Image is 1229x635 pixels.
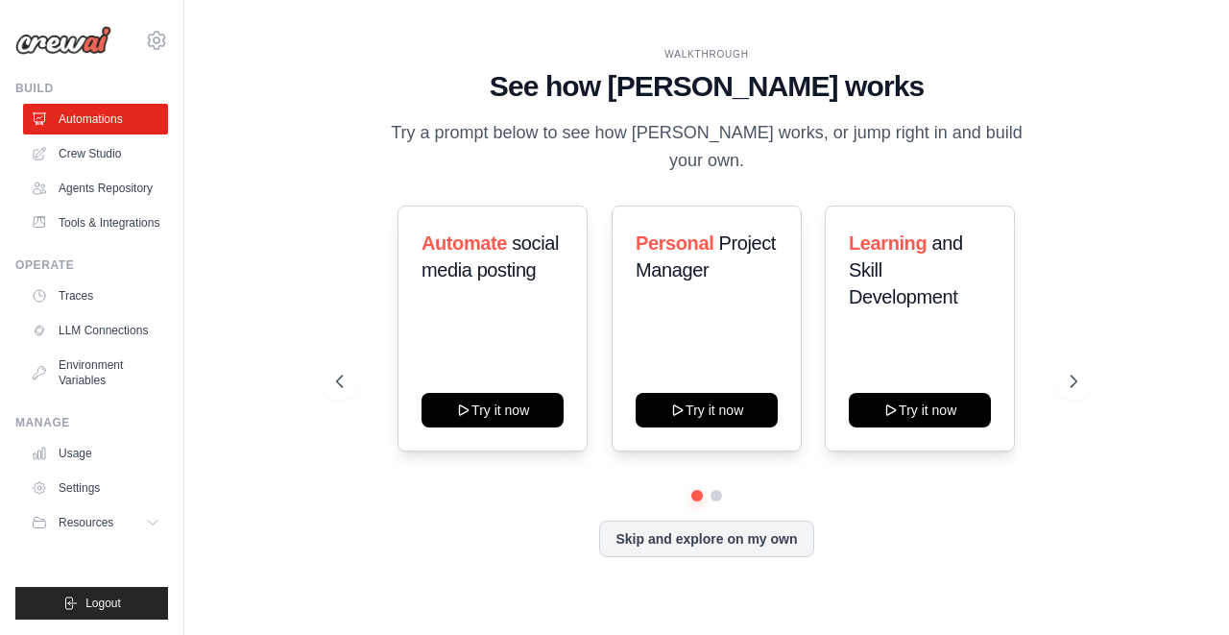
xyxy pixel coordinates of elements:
a: LLM Connections [23,315,168,346]
a: Automations [23,104,168,134]
span: Project Manager [636,232,776,281]
span: Logout [85,596,121,611]
a: Agents Repository [23,173,168,204]
div: WALKTHROUGH [336,47,1076,61]
h1: See how [PERSON_NAME] works [336,69,1076,104]
button: Try it now [636,393,778,427]
div: Operate [15,257,168,273]
div: Build [15,81,168,96]
a: Crew Studio [23,138,168,169]
span: Resources [59,515,113,530]
button: Try it now [849,393,991,427]
a: Environment Variables [23,350,168,396]
a: Tools & Integrations [23,208,168,238]
button: Try it now [422,393,564,427]
img: Logo [15,26,111,55]
p: Try a prompt below to see how [PERSON_NAME] works, or jump right in and build your own. [384,119,1029,176]
a: Settings [23,473,168,503]
button: Skip and explore on my own [599,521,813,557]
span: Personal [636,232,713,254]
span: Learning [849,232,927,254]
span: and Skill Development [849,232,963,307]
div: Manage [15,415,168,430]
button: Resources [23,507,168,538]
button: Logout [15,587,168,620]
a: Usage [23,438,168,469]
a: Traces [23,281,168,311]
span: Automate [422,232,507,254]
